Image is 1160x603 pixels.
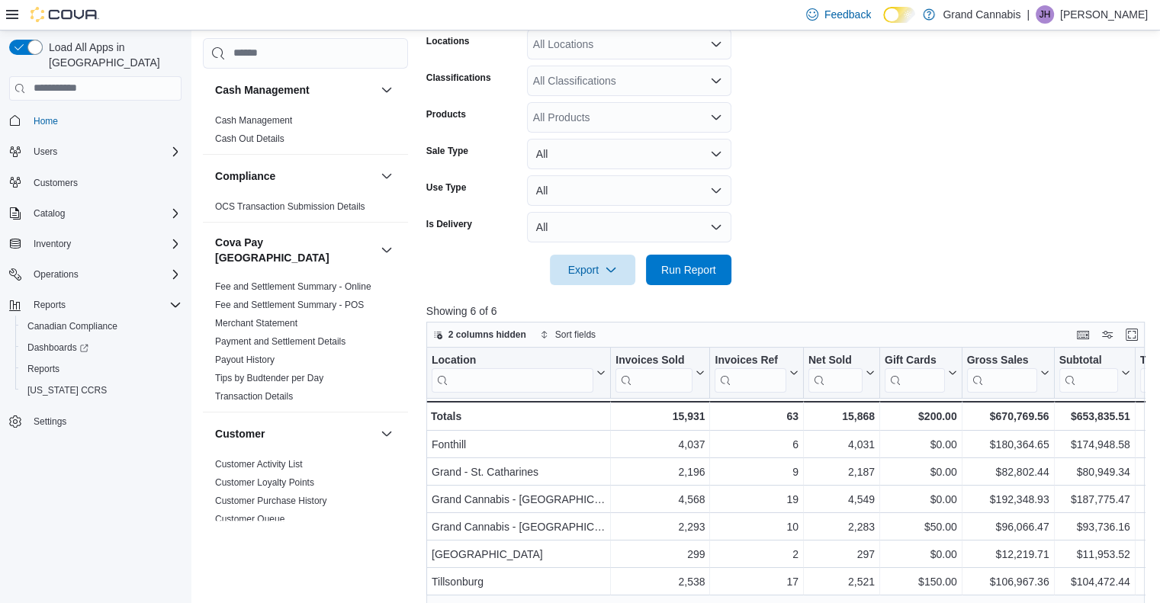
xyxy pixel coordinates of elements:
button: Location [432,353,606,392]
div: Gift Card Sales [885,353,945,392]
div: Fonthill [432,435,606,454]
button: Display options [1098,326,1117,344]
button: Enter fullscreen [1123,326,1141,344]
button: Cash Management [378,81,396,99]
span: Operations [34,268,79,281]
div: $0.00 [885,545,957,563]
button: Sort fields [534,326,602,344]
span: Customer Loyalty Points [215,476,314,489]
div: $93,736.16 [1059,518,1129,536]
button: [US_STATE] CCRS [15,380,188,401]
a: Dashboards [21,338,95,357]
span: Customers [34,177,78,189]
span: Catalog [27,204,182,223]
div: 4,037 [615,435,705,454]
p: [PERSON_NAME] [1060,5,1148,24]
span: Home [27,111,182,130]
div: Invoices Sold [615,353,692,367]
div: 2,187 [808,463,875,481]
span: Customers [27,173,182,192]
button: Compliance [215,168,374,184]
div: $150.00 [885,573,957,591]
button: Reports [3,294,188,316]
div: $180,364.65 [966,435,1049,454]
span: Settings [34,415,66,428]
div: $96,066.47 [966,518,1049,536]
button: 2 columns hidden [427,326,532,344]
span: JH [1040,5,1051,24]
div: Invoices Ref [715,353,786,367]
p: Showing 6 of 6 [426,303,1152,319]
label: Sale Type [426,145,468,157]
span: Users [34,146,57,158]
button: Operations [3,264,188,285]
span: Payout History [215,354,275,366]
a: Payment and Settlement Details [215,336,345,347]
button: Keyboard shortcuts [1074,326,1092,344]
span: Feedback [824,7,871,22]
div: Compliance [203,197,408,222]
div: Gross Sales [966,353,1036,392]
div: 4,031 [808,435,875,454]
button: Gross Sales [966,353,1049,392]
button: Settings [3,410,188,432]
a: Fee and Settlement Summary - POS [215,300,364,310]
div: 6 [715,435,798,454]
div: Cash Management [203,111,408,154]
a: Customer Activity List [215,459,303,470]
span: Merchant Statement [215,317,297,329]
span: Customer Activity List [215,458,303,470]
span: OCS Transaction Submission Details [215,200,365,213]
div: 297 [808,545,875,563]
div: Gross Sales [966,353,1036,367]
button: Operations [27,265,85,284]
span: Users [27,143,182,161]
button: Reports [27,296,72,314]
a: Customer Queue [215,514,284,524]
span: Sort fields [555,329,596,341]
button: All [527,139,731,169]
span: Run Report [661,262,716,277]
span: Operations [27,265,182,284]
div: $200.00 [885,407,957,425]
button: Invoices Sold [615,353,705,392]
div: 19 [715,490,798,508]
span: Cash Out Details [215,133,284,145]
div: $192,348.93 [966,490,1049,508]
div: 2,538 [615,573,705,591]
span: Canadian Compliance [21,317,182,335]
span: Fee and Settlement Summary - POS [215,299,364,311]
button: Subtotal [1059,353,1129,392]
button: Inventory [27,235,77,253]
a: Cash Management [215,115,292,126]
a: [US_STATE] CCRS [21,381,113,399]
div: $82,802.44 [966,463,1049,481]
button: Invoices Ref [715,353,798,392]
a: Reports [21,360,66,378]
label: Use Type [426,181,466,194]
button: Users [3,141,188,162]
span: Canadian Compliance [27,320,117,332]
label: Products [426,108,466,120]
label: Classifications [426,72,491,84]
button: Gift Cards [885,353,957,392]
div: $670,769.56 [966,407,1049,425]
div: Subtotal [1059,353,1117,367]
span: Customer Purchase History [215,495,327,507]
button: Cova Pay [GEOGRAPHIC_DATA] [215,235,374,265]
div: $104,472.44 [1059,573,1129,591]
div: $50.00 [885,518,957,536]
button: All [527,175,731,206]
span: Reports [27,296,182,314]
span: Catalog [34,207,65,220]
div: Subtotal [1059,353,1117,392]
a: Customers [27,174,84,192]
span: Export [559,255,626,285]
div: $80,949.34 [1059,463,1129,481]
span: Reports [27,363,59,375]
span: Customer Queue [215,513,284,525]
label: Is Delivery [426,218,472,230]
button: Net Sold [808,353,875,392]
div: Grand Cannabis - [GEOGRAPHIC_DATA] [432,490,606,508]
a: Customer Purchase History [215,496,327,506]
